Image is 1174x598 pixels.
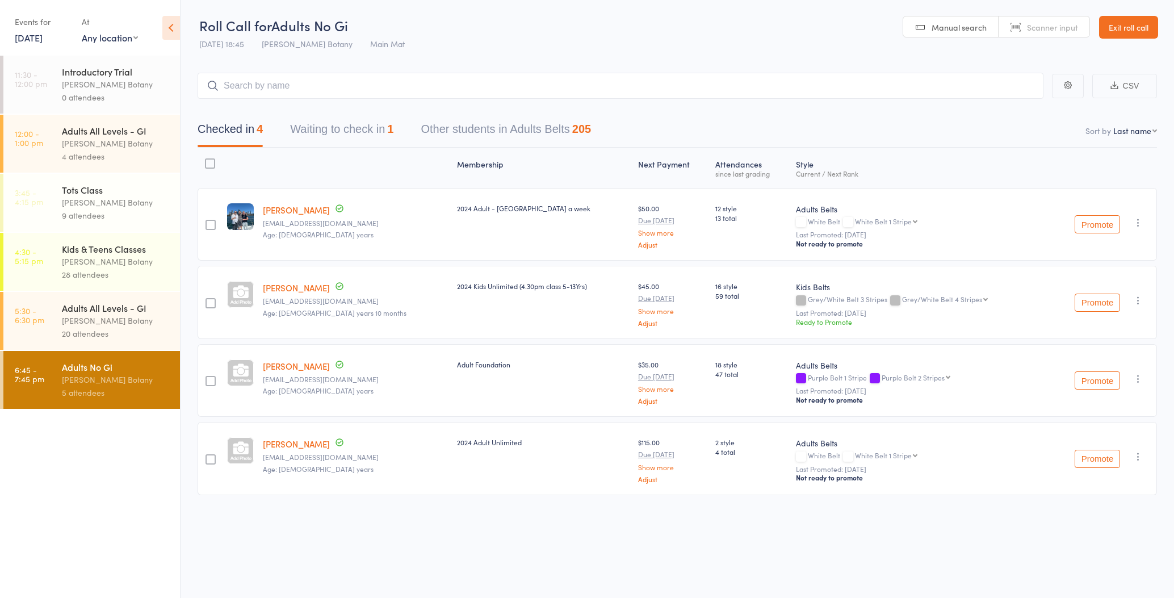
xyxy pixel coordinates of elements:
[638,463,706,471] a: Show more
[715,203,787,213] span: 12 style
[452,153,634,183] div: Membership
[638,319,706,327] a: Adjust
[796,359,1042,371] div: Adults Belts
[638,203,706,248] div: $50.00
[15,306,44,324] time: 5:30 - 6:30 pm
[1075,294,1120,312] button: Promote
[199,38,244,49] span: [DATE] 18:45
[263,386,374,395] span: Age: [DEMOGRAPHIC_DATA] years
[796,170,1042,177] div: Current / Next Rank
[1085,125,1111,136] label: Sort by
[638,397,706,404] a: Adjust
[263,464,374,474] span: Age: [DEMOGRAPHIC_DATA] years
[263,204,330,216] a: [PERSON_NAME]
[62,209,170,222] div: 9 attendees
[715,170,787,177] div: since last grading
[257,123,263,135] div: 4
[263,282,330,294] a: [PERSON_NAME]
[796,231,1042,239] small: Last Promoted: [DATE]
[370,38,405,49] span: Main Mat
[263,360,330,372] a: [PERSON_NAME]
[3,292,180,350] a: 5:30 -6:30 pmAdults All Levels - GI[PERSON_NAME] Botany20 attendees
[715,359,787,369] span: 18 style
[638,359,706,404] div: $35.00
[62,78,170,91] div: [PERSON_NAME] Botany
[715,369,787,379] span: 47 total
[638,307,706,315] a: Show more
[932,22,987,33] span: Manual search
[199,16,271,35] span: Roll Call for
[1113,125,1151,136] div: Last name
[855,451,912,459] div: White Belt 1 Stripe
[62,361,170,373] div: Adults No Gi
[1075,215,1120,233] button: Promote
[715,281,787,291] span: 16 style
[638,216,706,224] small: Due [DATE]
[82,12,138,31] div: At
[82,31,138,44] div: Any location
[15,129,43,147] time: 12:00 - 1:00 pm
[1092,74,1157,98] button: CSV
[572,123,591,135] div: 205
[198,117,263,147] button: Checked in4
[1075,450,1120,468] button: Promote
[796,317,1042,327] div: Ready to Promote
[638,229,706,236] a: Show more
[3,115,180,173] a: 12:00 -1:00 pmAdults All Levels - GI[PERSON_NAME] Botany4 attendees
[796,437,1042,449] div: Adults Belts
[15,70,47,88] time: 11:30 - 12:00 pm
[791,153,1047,183] div: Style
[638,294,706,302] small: Due [DATE]
[638,437,706,482] div: $115.00
[796,374,1042,383] div: Purple Belt 1 Stripe
[62,268,170,281] div: 28 attendees
[62,137,170,150] div: [PERSON_NAME] Botany
[3,233,180,291] a: 4:30 -5:15 pmKids & Teens Classes[PERSON_NAME] Botany28 attendees
[263,297,448,305] small: 99bosben@gmail.com
[638,281,706,326] div: $45.00
[796,239,1042,248] div: Not ready to promote
[15,31,43,44] a: [DATE]
[457,359,629,369] div: Adult Foundation
[715,291,787,300] span: 59 total
[290,117,393,147] button: Waiting to check in1
[638,373,706,380] small: Due [DATE]
[796,395,1042,404] div: Not ready to promote
[62,242,170,255] div: Kids & Teens Classes
[62,65,170,78] div: Introductory Trial
[263,219,448,227] small: Tzone3775@gmail.com
[421,117,591,147] button: Other students in Adults Belts205
[796,203,1042,215] div: Adults Belts
[796,387,1042,395] small: Last Promoted: [DATE]
[638,475,706,483] a: Adjust
[3,351,180,409] a: 6:45 -7:45 pmAdults No Gi[PERSON_NAME] Botany5 attendees
[263,229,374,239] span: Age: [DEMOGRAPHIC_DATA] years
[715,447,787,457] span: 4 total
[62,183,170,196] div: Tots Class
[263,438,330,450] a: [PERSON_NAME]
[227,203,254,230] img: image1744631338.png
[262,38,353,49] span: [PERSON_NAME] Botany
[855,218,912,225] div: White Belt 1 Stripe
[271,16,348,35] span: Adults No Gi
[263,453,448,461] small: nathanpaino12@gmail.com
[457,437,629,447] div: 2024 Adult Unlimited
[1075,371,1120,390] button: Promote
[15,12,70,31] div: Events for
[3,56,180,114] a: 11:30 -12:00 pmIntroductory Trial[PERSON_NAME] Botany0 attendees
[15,365,44,383] time: 6:45 - 7:45 pm
[796,218,1042,227] div: White Belt
[715,213,787,223] span: 13 total
[62,196,170,209] div: [PERSON_NAME] Botany
[62,150,170,163] div: 4 attendees
[715,437,787,447] span: 2 style
[15,247,43,265] time: 4:30 - 5:15 pm
[62,124,170,137] div: Adults All Levels - GI
[457,203,629,213] div: 2024 Adult - [GEOGRAPHIC_DATA] a week
[387,123,393,135] div: 1
[15,188,43,206] time: 3:45 - 4:15 pm
[638,385,706,392] a: Show more
[62,91,170,104] div: 0 attendees
[263,375,448,383] small: febridamalcomson@gmail.com
[796,473,1042,482] div: Not ready to promote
